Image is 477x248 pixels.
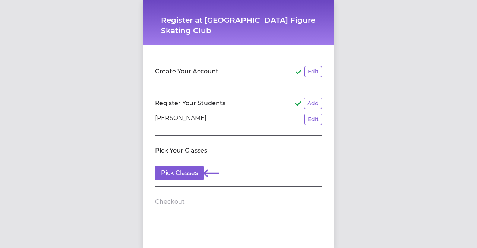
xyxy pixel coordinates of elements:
button: Add [304,98,322,109]
h2: Create Your Account [155,67,218,76]
h2: Checkout [155,197,185,206]
button: Edit [304,66,322,77]
button: Edit [304,114,322,125]
button: Pick Classes [155,166,204,180]
h2: Pick Your Classes [155,146,207,155]
h1: Register at [GEOGRAPHIC_DATA] Figure Skating Club [161,15,316,36]
h2: Register Your Students [155,99,225,108]
p: [PERSON_NAME] [155,114,206,125]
